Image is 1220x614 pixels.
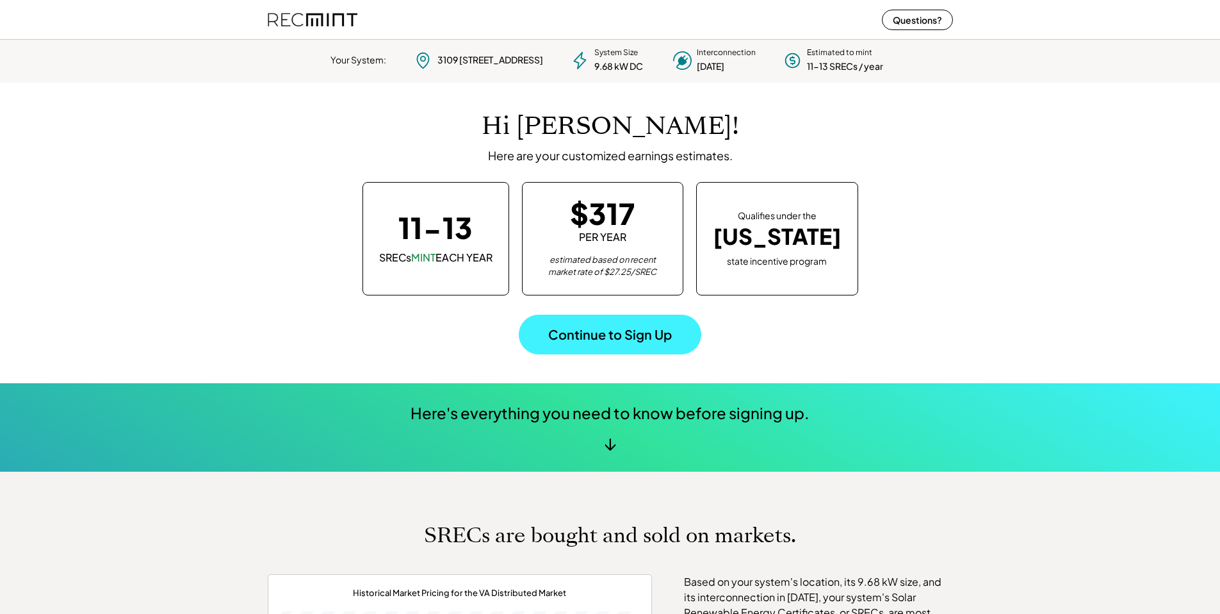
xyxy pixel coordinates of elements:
[482,112,739,142] h1: Hi [PERSON_NAME]!
[411,251,435,264] font: MINT
[570,199,635,228] div: $317
[697,47,756,58] div: Interconnection
[488,148,733,163] div: Here are your customized earnings estimates.
[398,213,473,242] div: 11-13
[353,588,566,599] div: Historical Market Pricing for the VA Distributed Market
[727,253,827,268] div: state incentive program
[411,402,809,424] div: Here's everything you need to know before signing up.
[738,210,817,222] div: Qualifies under the
[424,523,796,548] h1: SRECs are bought and sold on markets.
[807,47,872,58] div: Estimated to mint
[539,254,667,279] div: estimated based on recent market rate of $27.25/SREC
[379,251,492,265] div: SRECs EACH YEAR
[594,60,643,73] div: 9.68 kW DC
[882,10,953,30] button: Questions?
[713,224,842,250] div: [US_STATE]
[519,315,701,354] button: Continue to Sign Up
[604,433,616,452] div: ↓
[268,3,357,37] img: recmint-logotype%403x%20%281%29.jpeg
[579,230,626,244] div: PER YEAR
[697,60,724,73] div: [DATE]
[330,54,386,67] div: Your System:
[807,60,883,73] div: 11-13 SRECs / year
[594,47,638,58] div: System Size
[437,54,543,67] div: 3109 [STREET_ADDRESS]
